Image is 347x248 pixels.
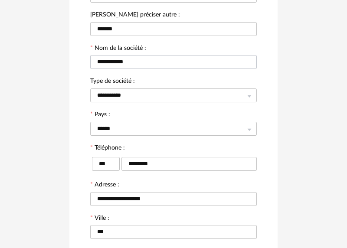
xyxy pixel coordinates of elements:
[90,111,110,119] label: Pays :
[90,182,119,189] label: Adresse :
[90,145,125,153] label: Téléphone :
[90,12,180,20] label: [PERSON_NAME] préciser autre :
[90,78,135,86] label: Type de société :
[90,45,146,53] label: Nom de la société :
[90,215,109,223] label: Ville :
